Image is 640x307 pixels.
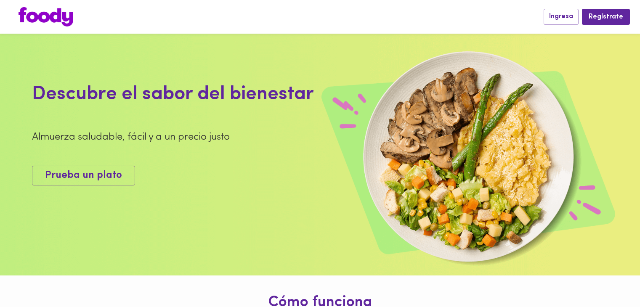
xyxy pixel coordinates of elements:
button: Prueba un plato [32,166,135,185]
div: Descubre el sabor del bienestar [32,81,416,109]
button: Ingresa [544,9,579,24]
button: Regístrate [582,9,630,24]
span: Prueba un plato [45,169,122,182]
span: Ingresa [549,13,573,21]
img: logo.png [19,7,73,26]
div: Almuerza saludable, fácil y a un precio justo [32,130,416,144]
span: Regístrate [589,13,623,21]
